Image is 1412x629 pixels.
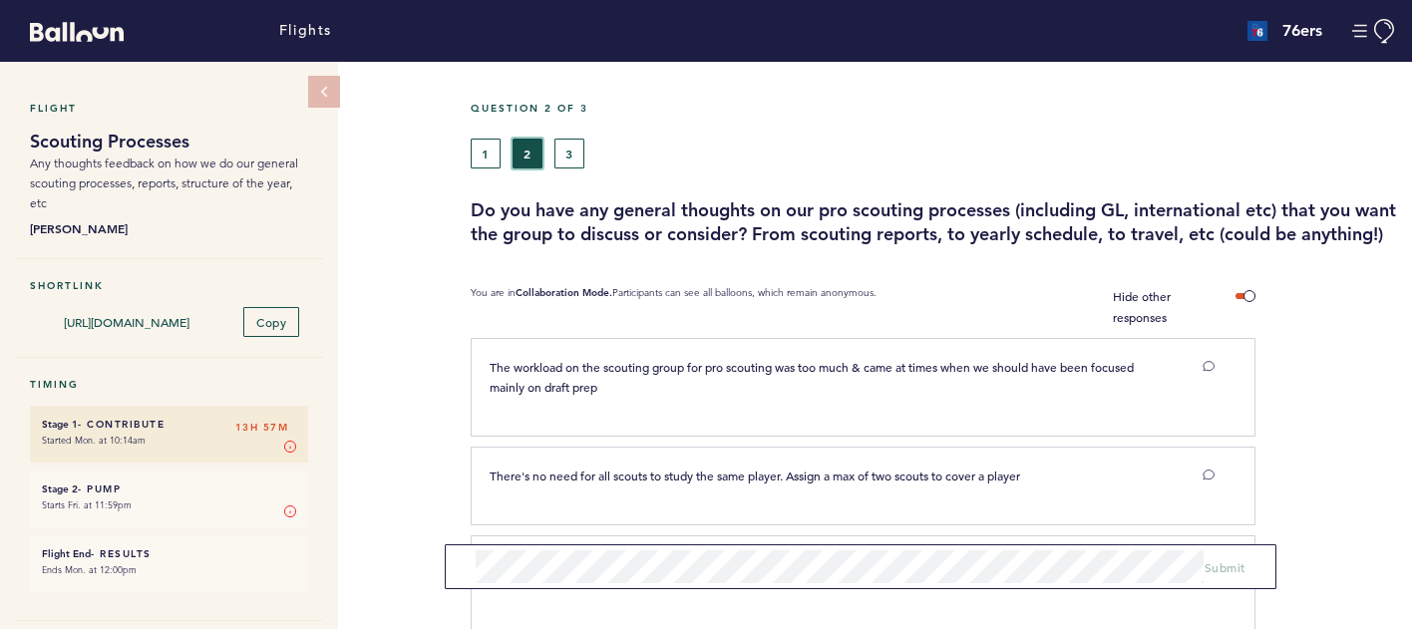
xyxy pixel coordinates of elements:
b: [PERSON_NAME] [30,218,308,238]
p: You are in Participants can see all balloons, which remain anonymous. [471,286,877,328]
small: Stage 2 [42,482,78,495]
span: Copy [256,314,286,330]
button: Copy [243,307,299,337]
button: 2 [513,139,542,168]
button: 1 [471,139,501,168]
time: Starts Fri. at 11:59pm [42,498,132,511]
h6: - Contribute [42,418,296,431]
h6: - Results [42,547,296,560]
h5: Shortlink [30,279,308,292]
svg: Balloon [30,22,124,42]
small: Stage 1 [42,418,78,431]
span: Hide other responses [1113,288,1171,325]
a: Flights [279,20,332,42]
h1: Scouting Processes [30,130,308,154]
a: Balloon [15,20,124,41]
span: Submit [1205,559,1245,575]
h5: Timing [30,378,308,391]
span: 13H 57M [235,418,289,438]
span: There's no need for all scouts to study the same player. Assign a max of two scouts to cover a pl... [490,468,1020,483]
h5: Question 2 of 3 [471,102,1397,115]
h4: 76ers [1282,19,1322,43]
button: Manage Account [1352,19,1397,44]
span: The workload on the scouting group for pro scouting was too much & came at times when we should h... [490,359,1137,395]
button: Submit [1205,557,1245,577]
time: Ends Mon. at 12:00pm [42,563,137,576]
span: Any thoughts feedback on how we do our general scouting processes, reports, structure of the year... [30,156,298,210]
h5: Flight [30,102,308,115]
span: The pro scouting tab within SixersLive's prospect database should be utilized more for players in... [490,556,1088,592]
small: Flight End [42,547,91,560]
time: Started Mon. at 10:14am [42,434,146,447]
h6: - Pump [42,482,296,495]
h3: Do you have any general thoughts on our pro scouting processes (including GL, international etc) ... [471,198,1397,246]
button: 3 [554,139,584,168]
b: Collaboration Mode. [516,286,612,299]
